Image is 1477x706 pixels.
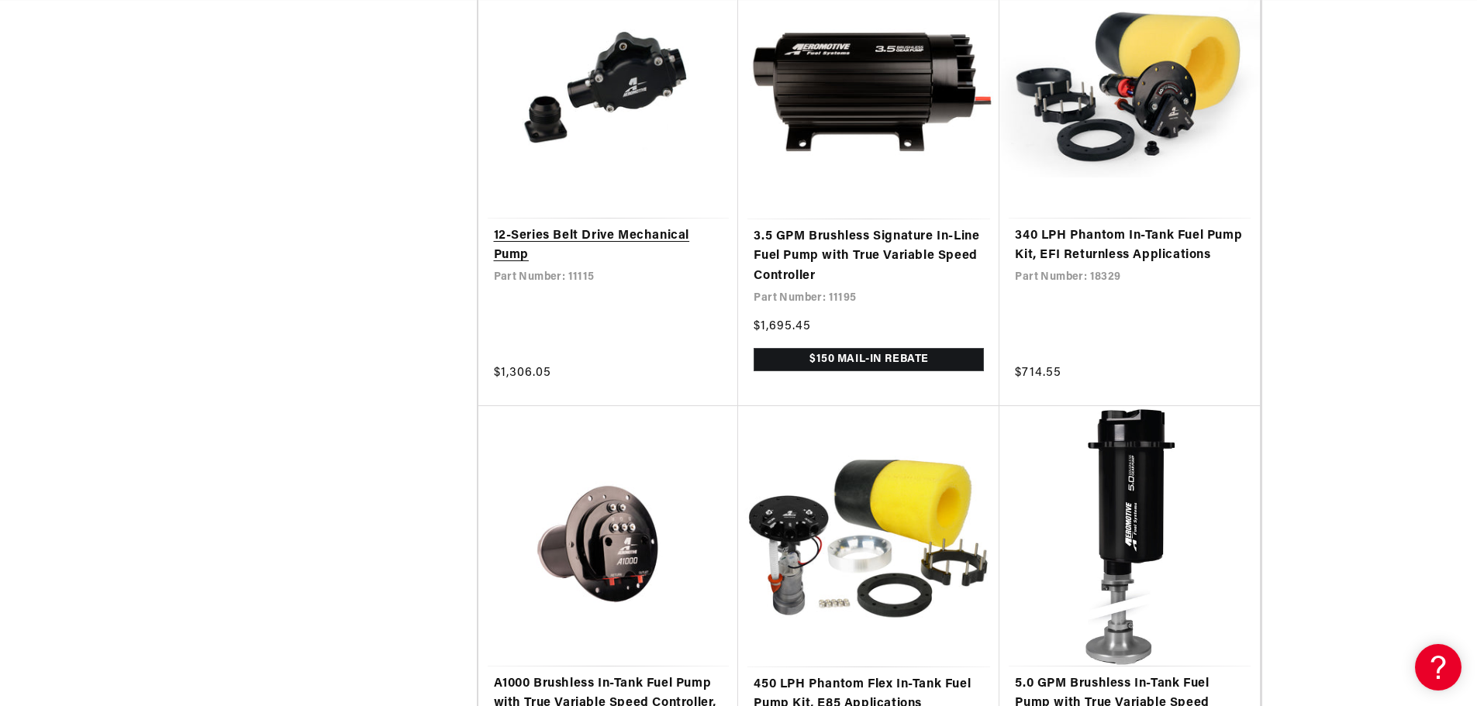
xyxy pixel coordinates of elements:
[754,227,984,287] a: 3.5 GPM Brushless Signature In-Line Fuel Pump with True Variable Speed Controller
[494,226,723,266] a: 12-Series Belt Drive Mechanical Pump
[1015,226,1244,266] a: 340 LPH Phantom In-Tank Fuel Pump Kit, EFI Returnless Applications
